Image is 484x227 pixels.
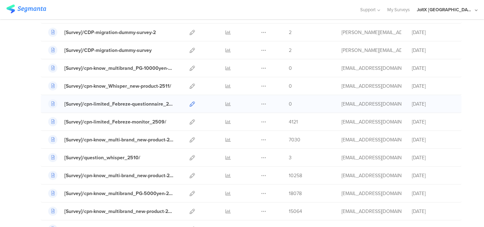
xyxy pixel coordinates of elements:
div: [Survey]/cpn-limited_Febreze-questionnaire_2509/ [64,100,174,108]
span: 18078 [289,190,302,197]
a: [Survey]/cpn-know_multibrand_PG-10000yen-2510/ [48,64,174,73]
div: [DATE] [412,118,454,126]
div: [Survey]/question_whisper_2510/ [64,154,140,161]
a: [Survey]/CDP-migration-dummy-survey-2 [48,28,156,37]
div: [Survey]/CDP-migration-dummy-survey-2 [64,29,156,36]
div: praharaj.sp.1@pg.com [342,47,401,54]
span: 2 [289,47,292,54]
div: [Survey]/cpn-know_multibrand_PG-10000yen-2510/ [64,65,174,72]
a: [Survey]/question_whisper_2510/ [48,153,140,162]
span: Support [360,6,376,13]
div: [DATE] [412,208,454,215]
span: 0 [289,65,292,72]
a: [Survey]/cpn-know_multibrand_PG-5000yen-2507/ [48,189,174,198]
div: [DATE] [412,47,454,54]
a: [Survey]/cpn-know_multi-brand_new-product-2509/ [48,135,174,144]
a: [Survey]/cpn-limited_Febreze-questionnaire_2509/ [48,99,174,108]
div: [Survey]/cpn-know_multi-brand_new-product-2508/ [64,172,174,179]
div: JoltX [GEOGRAPHIC_DATA] [417,6,473,13]
span: 10258 [289,172,302,179]
span: 3 [289,154,292,161]
div: [DATE] [412,100,454,108]
div: kumai.ik@pg.com [342,208,401,215]
span: 15064 [289,208,302,215]
a: [Survey]/cpn-know_multibrand_new-product-2506/ [48,207,174,216]
div: [DATE] [412,136,454,143]
a: [Survey]/cpn-limited_Febreze-monitor_2509/ [48,117,166,126]
div: kumai.ik@pg.com [342,82,401,90]
span: 4121 [289,118,298,126]
div: kumai.ik@pg.com [342,118,401,126]
div: [DATE] [412,172,454,179]
div: [Survey]/CDP-migration-dummy-survey [64,47,152,54]
div: [Survey]/cpn-know_multibrand_new-product-2506/ [64,208,174,215]
div: [DATE] [412,29,454,36]
a: [Survey]/cpn-know_multi-brand_new-product-2508/ [48,171,174,180]
div: kumai.ik@pg.com [342,100,401,108]
div: [DATE] [412,154,454,161]
div: kumai.ik@pg.com [342,136,401,143]
div: kumai.ik@pg.com [342,190,401,197]
img: segmanta logo [6,5,46,13]
div: kumai.ik@pg.com [342,65,401,72]
span: 0 [289,100,292,108]
span: 2 [289,29,292,36]
span: 0 [289,82,292,90]
a: [Survey]/CDP-migration-dummy-survey [48,46,152,55]
div: [Survey]/cpn-know_Whisper_new-product-2511/ [64,82,171,90]
div: kumai.ik@pg.com [342,172,401,179]
span: 7030 [289,136,300,143]
div: [Survey]/cpn-limited_Febreze-monitor_2509/ [64,118,166,126]
div: [Survey]/cpn-know_multibrand_PG-5000yen-2507/ [64,190,174,197]
div: [Survey]/cpn-know_multi-brand_new-product-2509/ [64,136,174,143]
div: [DATE] [412,82,454,90]
div: [DATE] [412,65,454,72]
div: praharaj.sp.1@pg.com [342,29,401,36]
div: [DATE] [412,190,454,197]
a: [Survey]/cpn-know_Whisper_new-product-2511/ [48,81,171,91]
div: kumai.ik@pg.com [342,154,401,161]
